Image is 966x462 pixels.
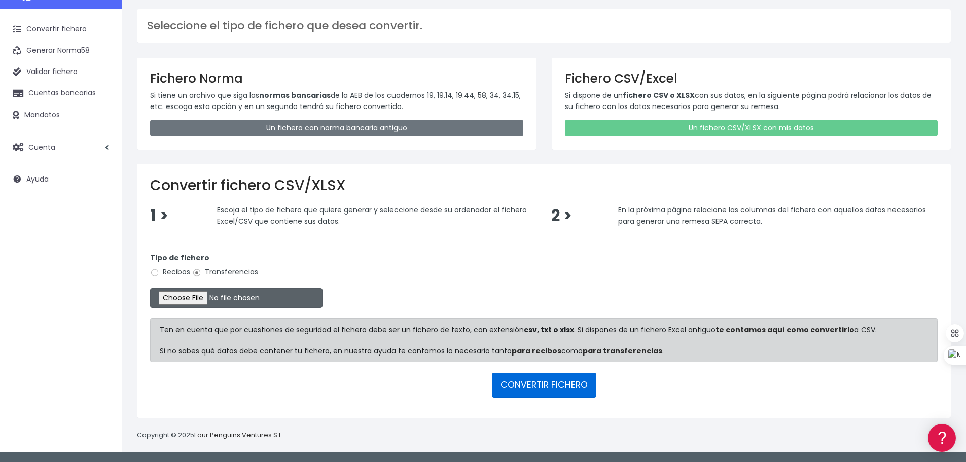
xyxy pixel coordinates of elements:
span: Escoja el tipo de fichero que quiere generar y seleccione desde su ordenador el fichero Excel/CSV... [217,205,527,226]
p: Si dispone de un con sus datos, en la siguiente página podrá relacionar los datos de su fichero c... [565,90,938,113]
a: Ayuda [5,168,117,190]
a: Mandatos [5,104,117,126]
div: Información general [10,70,193,80]
strong: fichero CSV o XLSX [623,90,695,100]
div: Facturación [10,201,193,211]
a: Un fichero con norma bancaria antiguo [150,120,523,136]
label: Recibos [150,267,190,277]
a: Un fichero CSV/XLSX con mis datos [565,120,938,136]
button: CONVERTIR FICHERO [492,373,596,397]
a: te contamos aquí como convertirlo [715,325,854,335]
a: Validar fichero [5,61,117,83]
a: Información general [10,86,193,102]
a: Cuentas bancarias [5,83,117,104]
div: Programadores [10,243,193,253]
p: Si tiene un archivo que siga las de la AEB de los cuadernos 19, 19.14, 19.44, 58, 34, 34.15, etc.... [150,90,523,113]
a: Cuenta [5,136,117,158]
a: General [10,218,193,233]
a: para recibos [512,346,561,356]
div: Convertir ficheros [10,112,193,122]
a: Videotutoriales [10,160,193,175]
a: para transferencias [583,346,662,356]
a: Formatos [10,128,193,144]
a: POWERED BY ENCHANT [139,292,195,302]
strong: csv, txt o xlsx [524,325,574,335]
span: 2 > [551,205,572,227]
a: Perfiles de empresas [10,175,193,191]
strong: Tipo de fichero [150,253,209,263]
label: Transferencias [192,267,258,277]
span: Ayuda [26,174,49,184]
a: Four Penguins Ventures S.L. [194,430,283,440]
a: Convertir fichero [5,19,117,40]
a: API [10,259,193,275]
span: En la próxima página relacione las columnas del fichero con aquellos datos necesarios para genera... [618,205,926,226]
strong: normas bancarias [259,90,331,100]
span: 1 > [150,205,168,227]
span: Cuenta [28,141,55,152]
a: Problemas habituales [10,144,193,160]
p: Copyright © 2025 . [137,430,284,441]
button: Contáctanos [10,271,193,289]
div: Ten en cuenta que por cuestiones de seguridad el fichero debe ser un fichero de texto, con extens... [150,318,938,362]
h3: Seleccione el tipo de fichero que desea convertir. [147,19,941,32]
h3: Fichero CSV/Excel [565,71,938,86]
a: Generar Norma58 [5,40,117,61]
h2: Convertir fichero CSV/XLSX [150,177,938,194]
h3: Fichero Norma [150,71,523,86]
